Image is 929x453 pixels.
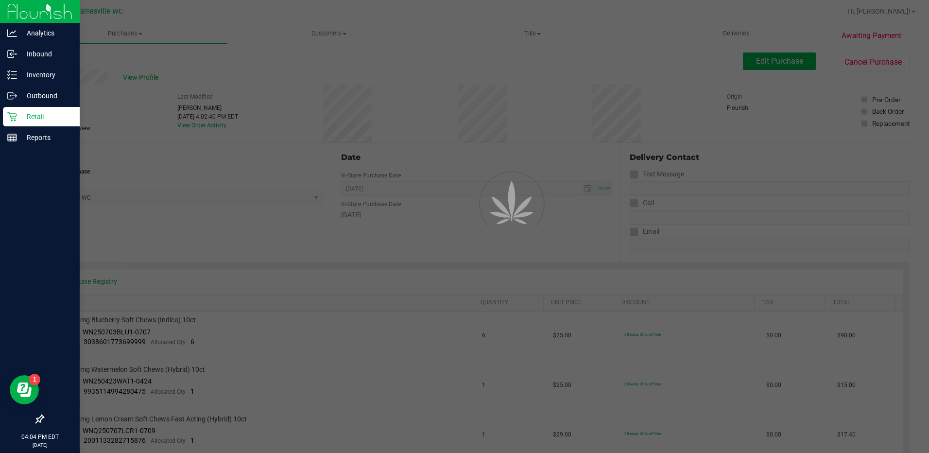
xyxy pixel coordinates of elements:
p: [DATE] [4,441,75,449]
inline-svg: Reports [7,133,17,142]
iframe: Resource center [10,375,39,404]
p: Inbound [17,48,75,60]
inline-svg: Inventory [7,70,17,80]
p: Inventory [17,69,75,81]
inline-svg: Outbound [7,91,17,101]
inline-svg: Retail [7,112,17,122]
inline-svg: Analytics [7,28,17,38]
p: Retail [17,111,75,122]
p: Outbound [17,90,75,102]
inline-svg: Inbound [7,49,17,59]
p: 04:04 PM EDT [4,433,75,441]
iframe: Resource center unread badge [29,374,40,385]
p: Reports [17,132,75,143]
p: Analytics [17,27,75,39]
